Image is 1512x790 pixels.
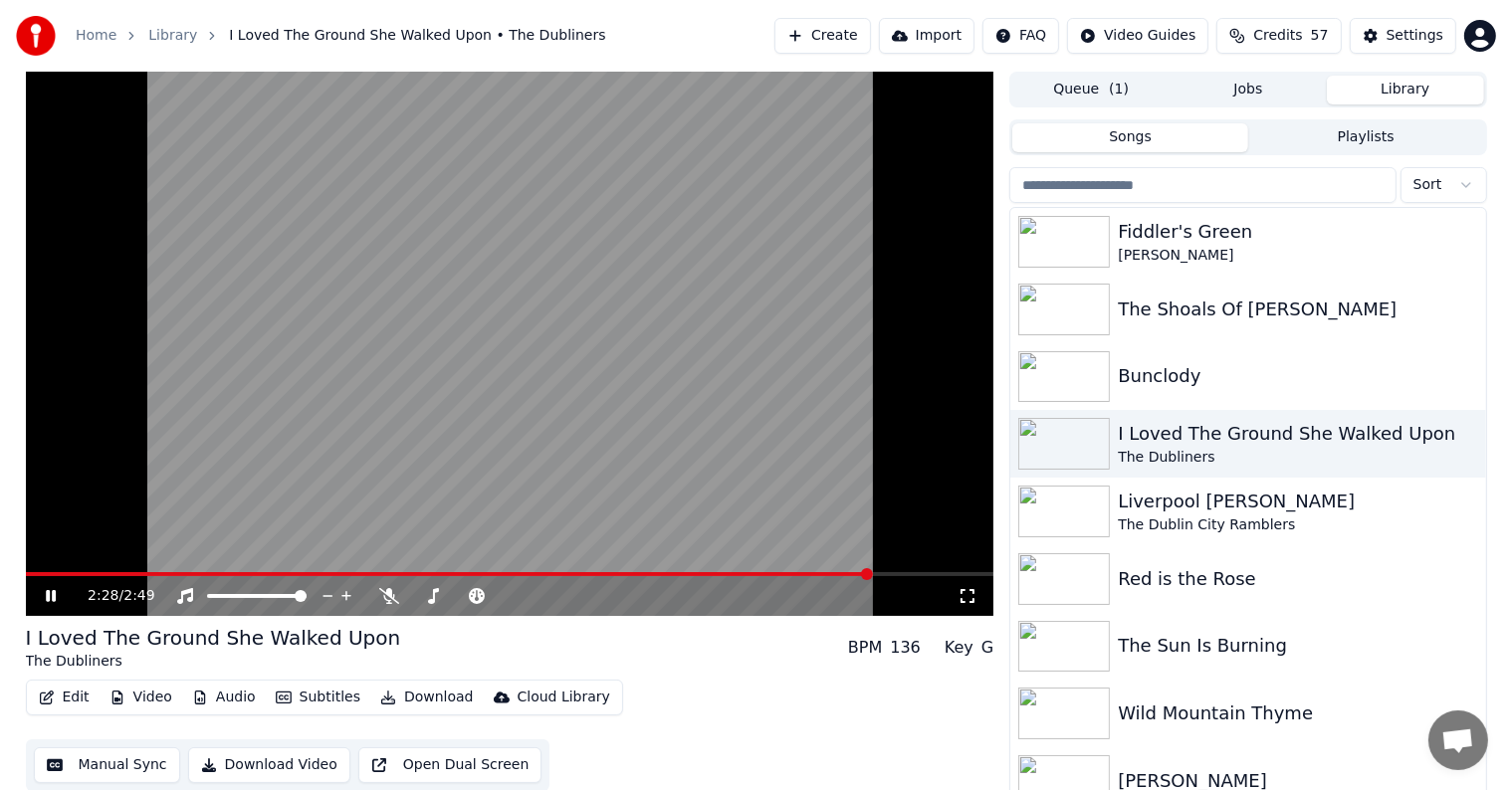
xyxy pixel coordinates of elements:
span: Credits [1253,26,1302,46]
div: The Dubliners [26,652,401,672]
a: Open chat [1428,710,1488,770]
button: Audio [184,684,264,711]
button: Import [879,18,974,54]
div: Bunclody [1118,362,1477,390]
button: Download Video [188,747,350,783]
button: FAQ [982,18,1059,54]
div: Fiddler's Green [1118,218,1477,246]
a: Home [76,26,116,46]
button: Video [102,684,180,711]
div: / [88,586,135,606]
span: I Loved The Ground She Walked Upon • The Dubliners [229,26,605,46]
button: Queue [1012,76,1170,104]
button: Edit [31,684,98,711]
div: The Dublin City Ramblers [1118,515,1477,535]
button: Songs [1012,123,1248,152]
img: youka [16,16,56,56]
span: 57 [1311,26,1329,46]
div: 136 [890,636,921,660]
span: Sort [1413,175,1442,195]
div: Red is the Rose [1118,565,1477,593]
div: Wild Mountain Thyme [1118,699,1477,727]
span: ( 1 ) [1109,80,1129,99]
button: Library [1327,76,1484,104]
button: Subtitles [268,684,368,711]
button: Create [774,18,871,54]
button: Open Dual Screen [358,747,542,783]
button: Credits57 [1216,18,1341,54]
div: BPM [848,636,882,660]
div: Liverpool [PERSON_NAME] [1118,488,1477,515]
div: The Dubliners [1118,448,1477,468]
span: 2:28 [88,586,118,606]
div: The Sun Is Burning [1118,632,1477,660]
nav: breadcrumb [76,26,606,46]
div: [PERSON_NAME] [1118,246,1477,266]
button: Jobs [1170,76,1327,104]
div: Cloud Library [518,688,610,707]
div: The Shoals Of [PERSON_NAME] [1118,296,1477,323]
div: G [981,636,993,660]
button: Video Guides [1067,18,1208,54]
button: Download [372,684,482,711]
button: Manual Sync [34,747,180,783]
div: Settings [1387,26,1443,46]
button: Settings [1350,18,1456,54]
div: I Loved The Ground She Walked Upon [1118,420,1477,448]
button: Playlists [1248,123,1484,152]
div: Key [945,636,973,660]
div: I Loved The Ground She Walked Upon [26,624,401,652]
span: 2:49 [123,586,154,606]
a: Library [148,26,197,46]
